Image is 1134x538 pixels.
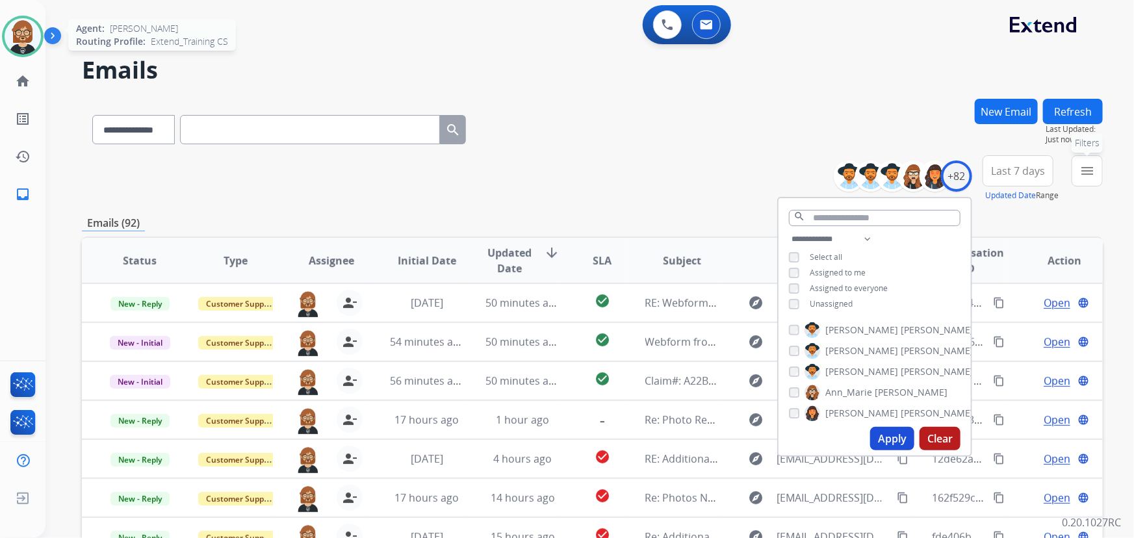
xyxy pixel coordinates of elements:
[295,368,321,395] img: agent-avatar
[198,492,283,506] span: Customer Support
[1077,453,1089,465] mat-icon: language
[595,332,610,348] mat-icon: check_circle
[1077,492,1089,504] mat-icon: language
[1075,136,1100,149] span: Filters
[825,324,898,337] span: [PERSON_NAME]
[110,492,170,506] span: New - Reply
[295,290,321,317] img: agent-avatar
[595,293,610,309] mat-icon: check_circle
[932,491,1128,505] span: 162f529c-b405-49d8-b6ac-b61f3a349e1a
[1044,373,1070,389] span: Open
[485,296,561,310] span: 50 minutes ago
[15,149,31,164] mat-icon: history
[1072,155,1103,186] button: Filters
[110,336,170,350] span: New - Initial
[1046,134,1103,145] span: Just now
[825,365,898,378] span: [PERSON_NAME]
[593,253,612,268] span: SLA
[82,57,1103,83] h2: Emails
[1044,451,1070,467] span: Open
[5,18,41,55] img: avatar
[941,160,972,192] div: +82
[810,283,888,294] span: Assigned to everyone
[198,336,283,350] span: Customer Support
[1077,375,1089,387] mat-icon: language
[793,211,805,222] mat-icon: search
[897,492,908,504] mat-icon: content_copy
[123,253,157,268] span: Status
[870,427,914,450] button: Apply
[15,73,31,89] mat-icon: home
[390,374,465,388] span: 56 minutes ago
[810,298,853,309] span: Unassigned
[749,373,764,389] mat-icon: explore
[411,296,443,310] span: [DATE]
[1077,414,1089,426] mat-icon: language
[901,344,973,357] span: [PERSON_NAME]
[901,324,973,337] span: [PERSON_NAME]
[295,407,321,434] img: agent-avatar
[295,446,321,473] img: agent-avatar
[932,452,1128,466] span: 12de62a0-5839-4f91-82d0-68b0202efcec
[993,297,1005,309] mat-icon: content_copy
[1007,238,1103,283] th: Action
[110,22,178,35] span: [PERSON_NAME]
[76,35,146,48] span: Routing Profile:
[309,253,354,268] span: Assignee
[645,452,815,466] span: RE: Additional Information Needed
[993,414,1005,426] mat-icon: content_copy
[825,407,898,420] span: [PERSON_NAME]
[920,427,960,450] button: Clear
[342,295,357,311] mat-icon: person_remove
[398,253,456,268] span: Initial Date
[1043,99,1103,124] button: Refresh
[544,245,560,261] mat-icon: arrow_downward
[342,412,357,428] mat-icon: person_remove
[645,335,940,349] span: Webform from [EMAIL_ADDRESS][DOMAIN_NAME] on [DATE]
[110,453,170,467] span: New - Reply
[645,374,887,388] span: Claim#: A22B5493-C1A1-482A-8F86-58799088E605
[394,491,459,505] span: 17 hours ago
[76,22,105,35] span: Agent:
[777,490,890,506] span: [EMAIL_ADDRESS][DOMAIN_NAME]
[810,251,842,263] span: Select all
[810,267,866,278] span: Assigned to me
[342,373,357,389] mat-icon: person_remove
[985,190,1036,201] button: Updated Date
[749,334,764,350] mat-icon: explore
[342,334,357,350] mat-icon: person_remove
[485,335,561,349] span: 50 minutes ago
[993,453,1005,465] mat-icon: content_copy
[295,329,321,356] img: agent-avatar
[110,375,170,389] span: New - Initial
[445,122,461,138] mat-icon: search
[595,449,610,465] mat-icon: check_circle
[985,190,1059,201] span: Range
[901,407,973,420] span: [PERSON_NAME]
[875,386,947,399] span: [PERSON_NAME]
[1044,334,1070,350] span: Open
[493,452,552,466] span: 4 hours ago
[993,375,1005,387] mat-icon: content_copy
[897,453,908,465] mat-icon: content_copy
[15,111,31,127] mat-icon: list_alt
[485,245,534,276] span: Updated Date
[485,374,561,388] span: 50 minutes ago
[1044,295,1070,311] span: Open
[110,297,170,311] span: New - Reply
[975,99,1038,124] button: New Email
[749,295,764,311] mat-icon: explore
[491,491,555,505] span: 14 hours ago
[983,155,1053,186] button: Last 7 days
[411,452,443,466] span: [DATE]
[825,344,898,357] span: [PERSON_NAME]
[901,365,973,378] span: [PERSON_NAME]
[390,335,465,349] span: 54 minutes ago
[749,451,764,467] mat-icon: explore
[991,168,1045,173] span: Last 7 days
[645,413,736,427] span: Re: Photo Request
[993,492,1005,504] mat-icon: content_copy
[198,414,283,428] span: Customer Support
[496,413,549,427] span: 1 hour ago
[595,488,610,504] mat-icon: check_circle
